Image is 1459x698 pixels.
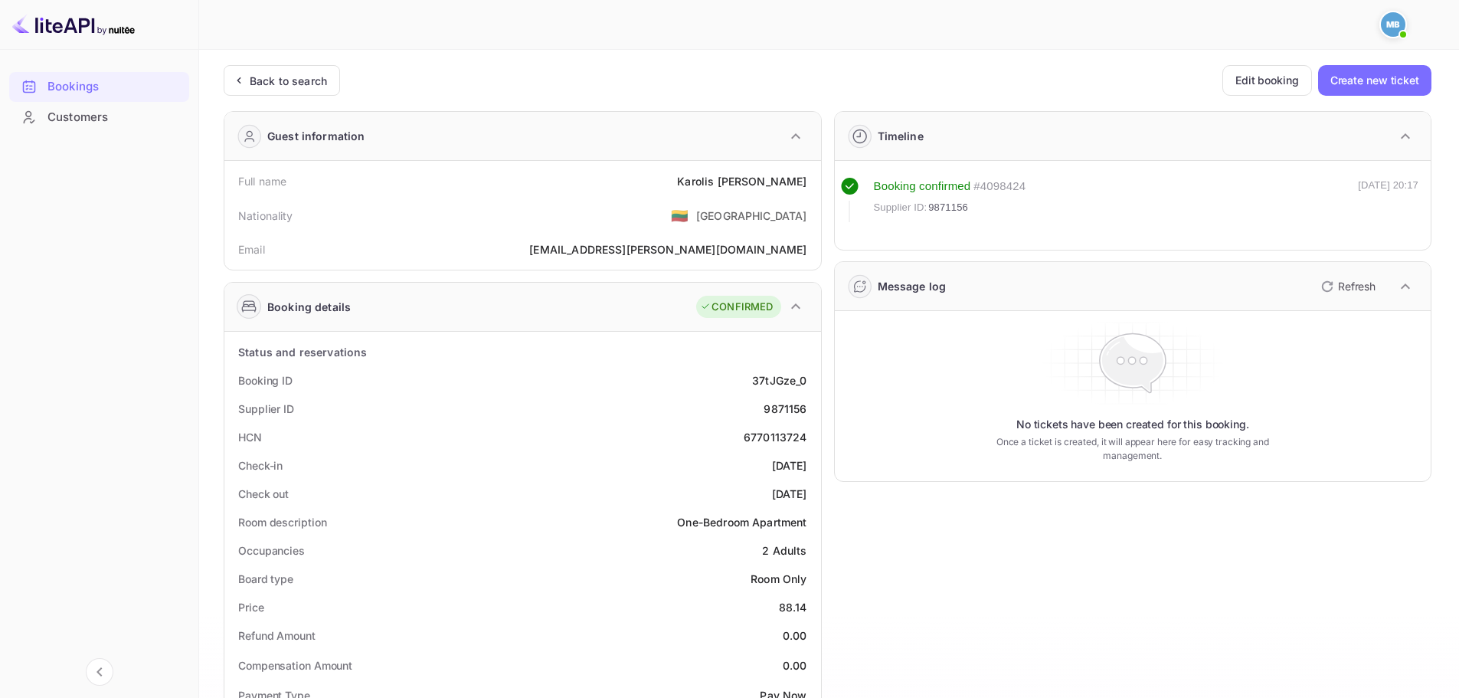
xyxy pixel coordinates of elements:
[12,12,135,37] img: LiteAPI logo
[1381,12,1405,37] img: Mohcine Belkhir
[783,628,807,644] div: 0.00
[47,78,182,96] div: Bookings
[1312,274,1382,299] button: Refresh
[238,208,293,224] div: Nationality
[772,486,807,502] div: [DATE]
[878,278,947,294] div: Message log
[238,542,305,559] div: Occupancies
[677,514,806,530] div: One-Bedroom Apartment
[783,657,807,673] div: 0.00
[772,457,807,474] div: [DATE]
[671,202,689,229] span: United States
[47,109,182,126] div: Customers
[1318,65,1431,96] button: Create new ticket
[696,208,807,224] div: [GEOGRAPHIC_DATA]
[238,571,293,587] div: Board type
[9,103,189,131] a: Customers
[677,173,806,189] div: Karolis [PERSON_NAME]
[762,542,806,559] div: 2 Adults
[238,628,316,644] div: Refund Amount
[238,599,264,615] div: Price
[86,658,113,686] button: Collapse navigation
[928,200,968,215] span: 9871156
[238,514,326,530] div: Room description
[238,486,289,502] div: Check out
[238,429,262,445] div: HCN
[267,128,365,144] div: Guest information
[874,178,971,195] div: Booking confirmed
[878,128,924,144] div: Timeline
[250,73,327,89] div: Back to search
[238,372,293,388] div: Booking ID
[874,200,927,215] span: Supplier ID:
[973,178,1026,195] div: # 4098424
[972,435,1293,463] p: Once a ticket is created, it will appear here for easy tracking and management.
[238,241,265,257] div: Email
[1338,278,1376,294] p: Refresh
[238,173,286,189] div: Full name
[238,657,352,673] div: Compensation Amount
[700,300,773,315] div: CONFIRMED
[779,599,807,615] div: 88.14
[744,429,807,445] div: 6770113724
[9,103,189,133] div: Customers
[764,401,806,417] div: 9871156
[1016,417,1249,432] p: No tickets have been created for this booking.
[1358,178,1418,222] div: [DATE] 20:17
[9,72,189,102] div: Bookings
[267,299,351,315] div: Booking details
[752,372,806,388] div: 37tJGze_0
[238,401,294,417] div: Supplier ID
[751,571,806,587] div: Room Only
[238,457,283,474] div: Check-in
[9,72,189,100] a: Bookings
[529,241,806,257] div: [EMAIL_ADDRESS][PERSON_NAME][DOMAIN_NAME]
[238,344,367,360] div: Status and reservations
[1222,65,1312,96] button: Edit booking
